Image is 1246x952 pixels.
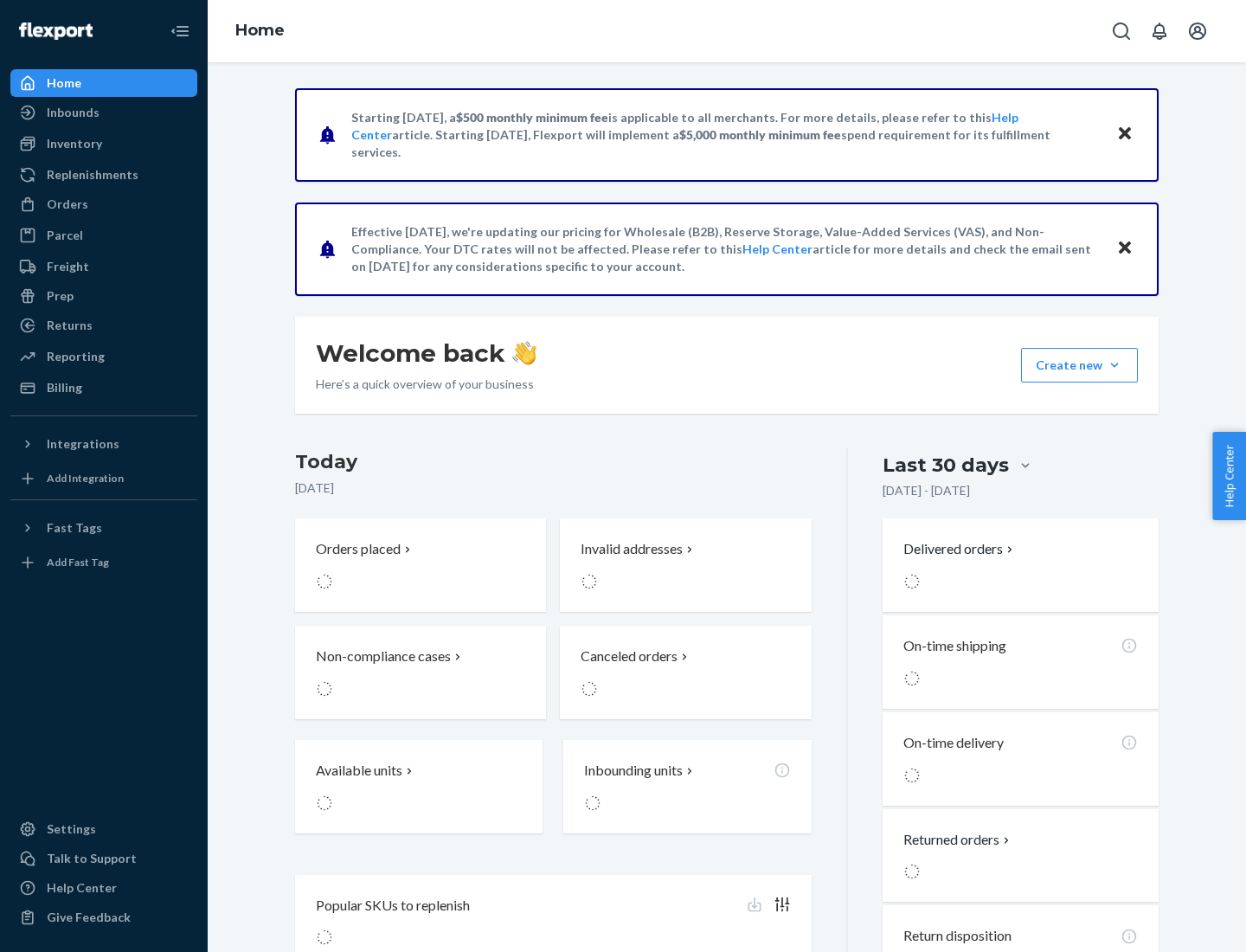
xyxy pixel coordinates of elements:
p: Effective [DATE], we're updating our pricing for Wholesale (B2B), Reserve Storage, Value-Added Se... [351,223,1100,275]
button: Open account menu [1180,14,1215,48]
a: Add Fast Tag [10,549,197,576]
div: Help Center [47,879,117,897]
div: Talk to Support [47,850,137,867]
span: $5,000 monthly minimum fee [679,127,841,142]
div: Parcel [47,227,83,244]
a: Home [235,21,285,40]
div: Give Feedback [47,909,131,926]
span: $500 monthly minimum fee [456,110,608,125]
a: Returns [10,312,197,339]
button: Open notifications [1142,14,1177,48]
button: Non-compliance cases [295,626,546,719]
div: Add Integration [47,471,124,486]
p: Orders placed [316,539,401,559]
div: Billing [47,379,82,396]
p: [DATE] - [DATE] [883,482,970,499]
button: Close Navigation [163,14,197,48]
p: [DATE] [295,479,812,497]
div: Prep [47,287,74,305]
button: Delivered orders [903,539,1017,559]
div: Home [47,74,81,92]
div: Integrations [47,435,119,453]
a: Parcel [10,222,197,249]
div: Add Fast Tag [47,555,109,569]
button: Available units [295,740,543,833]
p: Starting [DATE], a is applicable to all merchants. For more details, please refer to this article... [351,109,1100,161]
button: Give Feedback [10,904,197,931]
a: Reporting [10,343,197,370]
h3: Today [295,448,812,476]
p: Non-compliance cases [316,646,451,666]
button: Invalid addresses [560,518,811,612]
p: Popular SKUs to replenish [316,896,470,916]
div: Fast Tags [47,519,102,537]
a: Settings [10,815,197,843]
a: Orders [10,190,197,218]
p: On-time shipping [903,636,1006,656]
button: Integrations [10,430,197,458]
a: Add Integration [10,465,197,492]
img: Flexport logo [19,23,93,40]
a: Freight [10,253,197,280]
div: Returns [47,317,93,334]
p: Inbounding units [584,761,683,781]
button: Close [1114,122,1136,147]
button: Orders placed [295,518,546,612]
a: Home [10,69,197,97]
a: Inventory [10,130,197,158]
p: Canceled orders [581,646,678,666]
div: Replenishments [47,166,138,183]
ol: breadcrumbs [222,6,299,56]
button: Canceled orders [560,626,811,719]
button: Fast Tags [10,514,197,542]
a: Inbounds [10,99,197,126]
div: Inbounds [47,104,100,121]
img: hand-wave emoji [512,341,536,365]
p: On-time delivery [903,733,1004,753]
p: Invalid addresses [581,539,683,559]
h1: Welcome back [316,338,536,369]
a: Help Center [10,874,197,902]
button: Returned orders [903,830,1013,850]
div: Reporting [47,348,105,365]
a: Prep [10,282,197,310]
p: Here’s a quick overview of your business [316,376,536,393]
a: Billing [10,374,197,402]
a: Replenishments [10,161,197,189]
button: Close [1114,236,1136,261]
button: Inbounding units [563,740,811,833]
a: Help Center [742,241,812,256]
button: Help Center [1212,432,1246,520]
div: Orders [47,196,88,213]
div: Inventory [47,135,102,152]
button: Create new [1021,348,1138,383]
p: Return disposition [903,926,1012,946]
div: Freight [47,258,89,275]
button: Open Search Box [1104,14,1139,48]
div: Last 30 days [883,452,1009,479]
button: Talk to Support [10,845,197,872]
p: Available units [316,761,402,781]
div: Settings [47,820,96,838]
